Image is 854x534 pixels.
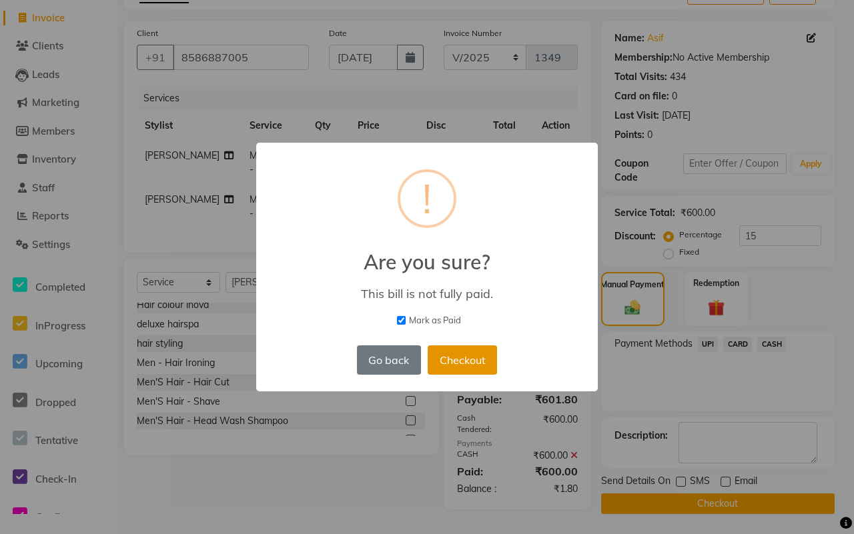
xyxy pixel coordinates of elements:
span: Mark as Paid [409,314,461,327]
button: Checkout [428,345,497,375]
button: Go back [357,345,421,375]
div: ! [422,172,432,225]
input: Mark as Paid [397,316,406,325]
h2: Are you sure? [256,234,598,274]
div: This bill is not fully paid. [276,286,578,301]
